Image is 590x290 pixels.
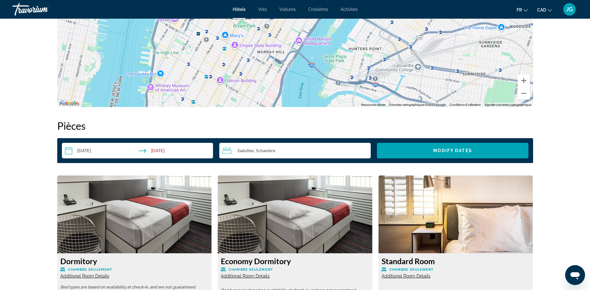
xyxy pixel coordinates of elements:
[279,7,296,12] a: Voitures
[221,256,369,266] h3: Economy Dormitory
[518,74,530,87] button: Zoom avant
[219,143,371,158] button: Travelers: 2 adults, 0 children
[233,7,246,12] a: Hôtels
[517,7,522,12] span: fr
[561,3,578,16] button: User Menu
[218,175,372,253] img: Economy Dormitory
[379,175,533,253] img: Standard Room
[240,148,254,153] span: Adultes
[60,274,109,278] span: Additional Room Details
[389,103,446,106] span: Données cartographiques ©2025 Google
[258,7,267,12] a: Vols
[485,103,531,106] a: Signaler une erreur cartographique
[341,7,358,12] a: Activités
[12,1,75,17] a: Travorium
[62,143,213,158] button: Select check in and out date
[60,285,209,289] p: Bed types are based on availability at check-in, and are not guaranteed.
[308,7,328,12] a: Croisières
[59,99,79,107] a: Ouvrir cette zone dans Google Maps (s'ouvre dans une nouvelle fenêtre)
[57,175,212,253] img: Dormitory
[254,148,275,153] span: , 1
[229,268,273,272] span: Chambre seulement
[60,256,209,266] h3: Dormitory
[237,148,254,153] span: 2
[377,143,528,158] button: Modify Dates
[537,5,552,14] button: Change currency
[62,143,528,158] div: Search widget
[517,5,528,14] button: Change language
[566,6,573,12] span: JG
[537,7,546,12] span: CAD
[361,103,385,107] button: Raccourcis-clavier
[382,274,430,278] span: Additional Room Details
[518,87,530,100] button: Zoom arrière
[449,103,481,106] a: Conditions d'utilisation (s'ouvre dans un nouvel onglet)
[221,274,270,278] span: Additional Room Details
[258,148,275,153] span: Chambre
[382,256,530,266] h3: Standard Room
[433,148,472,153] span: Modify Dates
[59,99,79,107] img: Google
[68,268,113,272] span: Chambre seulement
[565,265,585,285] iframe: Bouton de lancement de la fenêtre de messagerie
[57,119,533,132] h2: Pièces
[389,268,434,272] span: Chambre seulement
